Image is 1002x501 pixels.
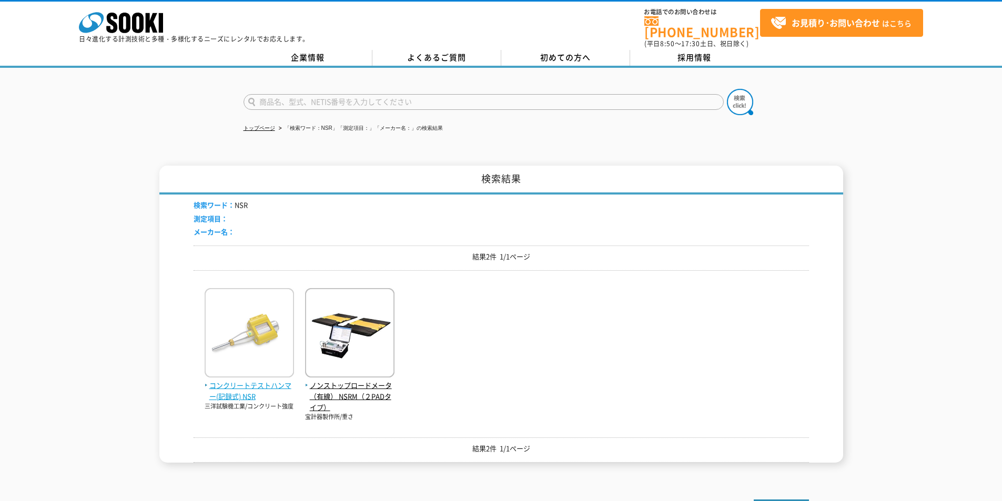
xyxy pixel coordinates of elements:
[681,39,700,48] span: 17:30
[194,443,809,454] p: 結果2件 1/1ページ
[205,380,294,402] span: コンクリートテストハンマー(記録式) NSR
[305,413,394,422] p: 宝計器製作所/重さ
[194,251,809,262] p: 結果2件 1/1ページ
[644,39,748,48] span: (平日 ～ 土日、祝日除く)
[305,369,394,413] a: ノンストップロードメータ（有線） NSRM（２PADタイプ）
[194,213,228,223] span: 測定項目：
[540,52,591,63] span: 初めての方へ
[205,288,294,380] img: NSR
[771,15,912,31] span: はこちら
[205,369,294,402] a: コンクリートテストハンマー(記録式) NSR
[194,200,248,211] li: NSR
[305,380,394,413] span: ノンストップロードメータ（有線） NSRM（２PADタイプ）
[79,36,309,42] p: 日々進化する計測技術と多種・多様化するニーズにレンタルでお応えします。
[244,50,372,66] a: 企業情報
[644,9,760,15] span: お電話でのお問い合わせは
[792,16,880,29] strong: お見積り･お問い合わせ
[194,200,235,210] span: 検索ワード：
[305,288,394,380] img: NSRM（２PADタイプ）
[205,402,294,411] p: 三洋試験機工業/コンクリート強度
[760,9,923,37] a: お見積り･お問い合わせはこちら
[630,50,759,66] a: 採用情報
[727,89,753,115] img: btn_search.png
[194,227,235,237] span: メーカー名：
[501,50,630,66] a: 初めての方へ
[660,39,675,48] span: 8:50
[244,94,724,110] input: 商品名、型式、NETIS番号を入力してください
[372,50,501,66] a: よくあるご質問
[277,123,443,134] li: 「検索ワード：NSR」「測定項目：」「メーカー名：」の検索結果
[159,166,843,195] h1: 検索結果
[644,16,760,38] a: [PHONE_NUMBER]
[244,125,275,131] a: トップページ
